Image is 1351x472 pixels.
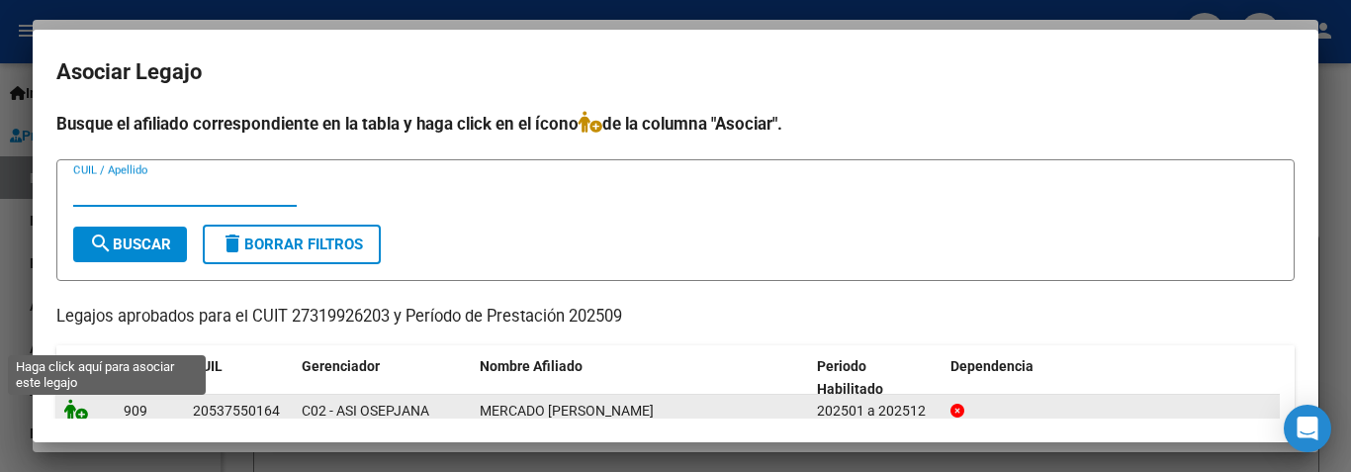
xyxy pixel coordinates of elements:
span: 909 [124,403,147,419]
span: Gerenciador [302,358,380,374]
span: Dependencia [950,358,1034,374]
h4: Busque el afiliado correspondiente en la tabla y haga click en el ícono de la columna "Asociar". [56,111,1295,137]
button: Borrar Filtros [203,225,381,264]
datatable-header-cell: Dependencia [943,345,1280,411]
datatable-header-cell: Gerenciador [294,345,472,411]
div: 20537550164 [193,400,280,423]
h2: Asociar Legajo [56,53,1295,91]
button: Buscar [73,227,187,262]
span: Periodo Habilitado [817,358,883,397]
mat-icon: search [89,232,113,255]
span: C02 - ASI OSEPJANA [302,403,429,419]
span: Legajo [124,358,167,374]
span: Borrar Filtros [221,236,363,253]
span: MERCADO ALGARIN EDGAR JAVIER [480,403,654,419]
mat-icon: delete [221,232,244,255]
p: Legajos aprobados para el CUIT 27319926203 y Período de Prestación 202509 [56,305,1295,330]
datatable-header-cell: Periodo Habilitado [809,345,943,411]
span: Asociar [64,358,112,374]
div: 202501 a 202512 [817,400,935,423]
div: Open Intercom Messenger [1284,405,1331,452]
datatable-header-cell: CUIL [185,345,294,411]
datatable-header-cell: Nombre Afiliado [472,345,809,411]
datatable-header-cell: Legajo [116,345,185,411]
datatable-header-cell: Asociar [56,345,116,411]
span: Nombre Afiliado [480,358,583,374]
span: CUIL [193,358,223,374]
span: Buscar [89,236,171,253]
